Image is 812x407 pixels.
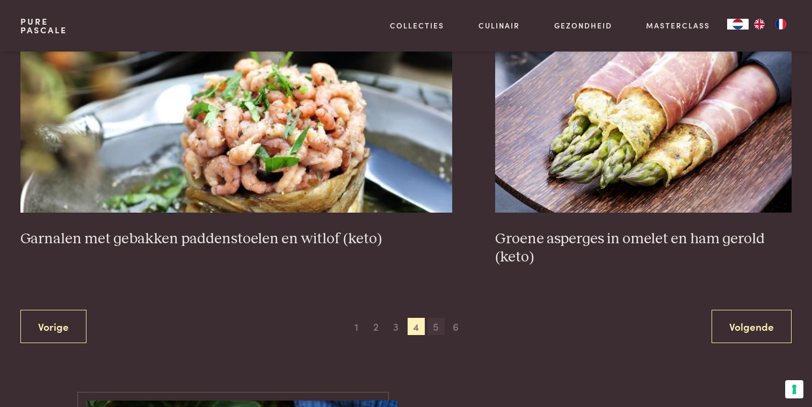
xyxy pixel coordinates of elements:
[727,19,749,30] a: NL
[770,19,792,30] a: FR
[727,19,749,30] div: Language
[367,318,385,335] span: 2
[712,310,792,344] a: Volgende
[554,20,612,31] a: Gezondheid
[749,19,792,30] ul: Language list
[20,17,67,34] a: PurePascale
[408,318,425,335] span: 4
[20,310,86,344] a: Vorige
[785,380,803,398] button: Uw voorkeuren voor toestemming voor trackingtechnologieën
[479,20,520,31] a: Culinair
[20,230,453,249] h3: Garnalen met gebakken paddenstoelen en witlof (keto)
[427,318,445,335] span: 5
[390,20,444,31] a: Collecties
[495,230,792,267] h3: Groene asperges in omelet en ham gerold (keto)
[727,19,792,30] aside: Language selected: Nederlands
[347,318,365,335] span: 1
[387,318,404,335] span: 3
[447,318,465,335] span: 6
[749,19,770,30] a: EN
[646,20,710,31] a: Masterclass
